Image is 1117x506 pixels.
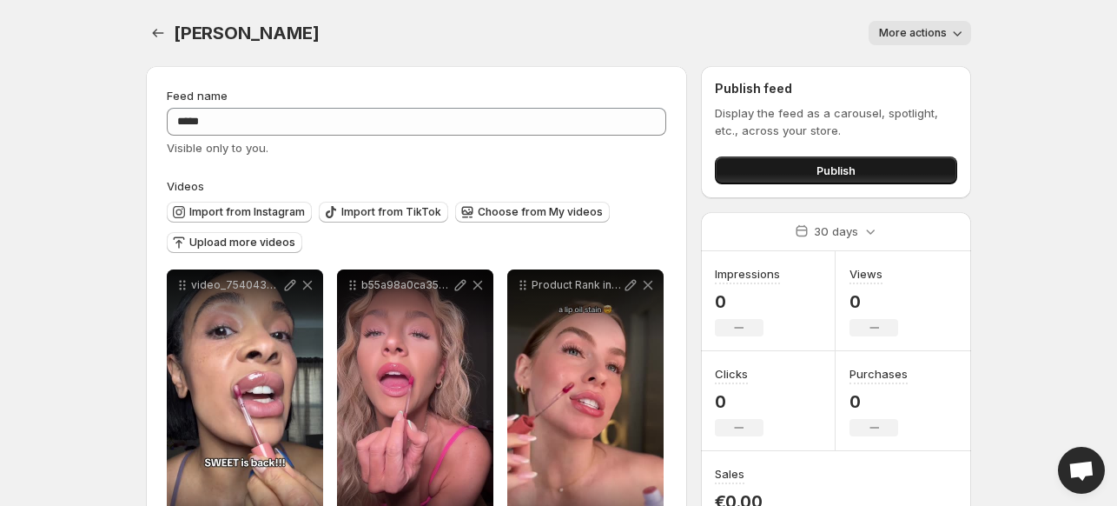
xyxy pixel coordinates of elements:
span: Publish [816,162,856,179]
span: Upload more videos [189,236,295,250]
p: video_7540438031908556063 [191,278,281,292]
p: 30 days [814,223,858,240]
h3: Clicks [715,365,748,383]
h3: Impressions [715,265,780,283]
p: Product Rank in [GEOGRAPHIC_DATA] TikTok 1 [532,278,622,292]
p: Display the feed as a carousel, spotlight, etc., across your store. [715,104,957,139]
p: b55a98a0ca35449cb8d92aa9adcb3f3fHD-1080p-48Mbps-45199419 [361,278,452,292]
span: [PERSON_NAME] [174,23,319,43]
button: Upload more videos [167,232,302,253]
p: 0 [715,291,780,312]
button: Settings [146,21,170,45]
h3: Views [849,265,882,283]
span: Import from TikTok [341,205,441,219]
span: More actions [879,26,947,40]
button: Choose from My videos [455,202,610,223]
button: Import from TikTok [319,202,448,223]
h3: Purchases [849,365,908,383]
p: 0 [715,391,763,412]
button: More actions [869,21,971,45]
span: Choose from My videos [478,205,603,219]
h2: Publish feed [715,80,957,97]
h3: Sales [715,465,744,483]
span: Feed name [167,89,228,103]
p: 0 [849,291,898,312]
p: 0 [849,391,908,412]
span: Import from Instagram [189,205,305,219]
span: Visible only to you. [167,141,268,155]
span: Videos [167,179,204,193]
div: Open chat [1058,447,1105,494]
button: Publish [715,156,957,184]
button: Import from Instagram [167,202,312,223]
